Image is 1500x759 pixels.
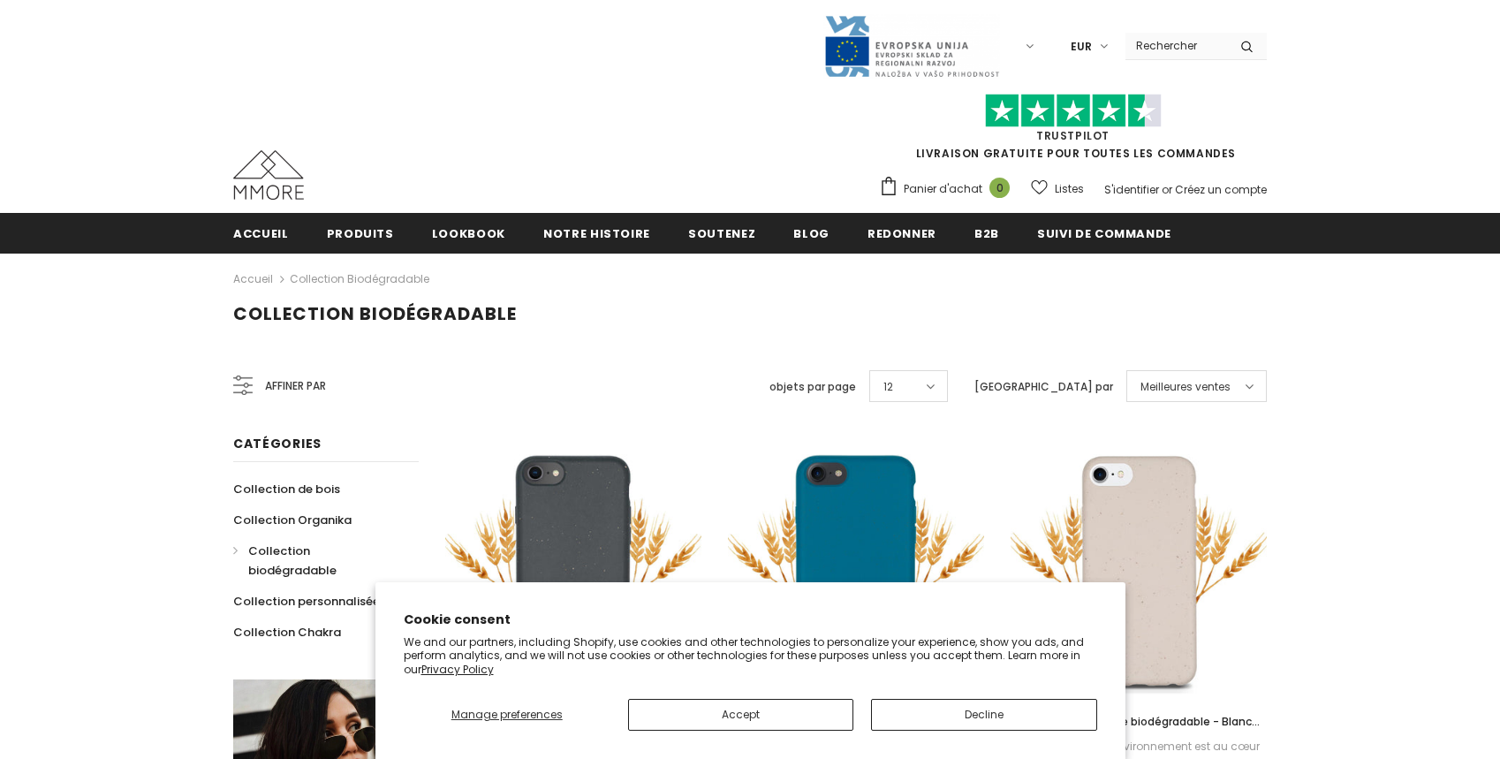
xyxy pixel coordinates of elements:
[233,269,273,290] a: Accueil
[867,213,936,253] a: Redonner
[233,150,304,200] img: Cas MMORE
[233,481,340,497] span: Collection de bois
[769,378,856,396] label: objets par page
[265,376,326,396] span: Affiner par
[233,586,380,617] a: Collection personnalisée
[432,213,505,253] a: Lookbook
[1011,712,1267,732] a: Coque de portable biodégradable - Blanc naturel
[1175,182,1267,197] a: Créez un compte
[1104,182,1159,197] a: S'identifier
[404,635,1097,677] p: We and our partners, including Shopify, use cookies and other technologies to personalize your ex...
[883,378,893,396] span: 12
[404,611,1097,629] h2: Cookie consent
[793,225,830,242] span: Blog
[688,213,755,253] a: soutenez
[974,225,999,242] span: B2B
[1162,182,1172,197] span: or
[543,225,650,242] span: Notre histoire
[823,14,1000,79] img: Javni Razpis
[879,102,1267,161] span: LIVRAISON GRATUITE POUR TOUTES LES COMMANDES
[543,213,650,253] a: Notre histoire
[233,535,399,586] a: Collection biodégradable
[1036,128,1110,143] a: TrustPilot
[233,505,352,535] a: Collection Organika
[1071,38,1092,56] span: EUR
[1037,213,1171,253] a: Suivi de commande
[1055,180,1084,198] span: Listes
[233,301,517,326] span: Collection biodégradable
[248,543,337,579] span: Collection biodégradable
[233,225,289,242] span: Accueil
[1031,173,1084,204] a: Listes
[1140,378,1231,396] span: Meilleures ventes
[290,271,429,286] a: Collection biodégradable
[904,180,982,198] span: Panier d'achat
[421,662,494,677] a: Privacy Policy
[327,225,394,242] span: Produits
[233,213,289,253] a: Accueil
[327,213,394,253] a: Produits
[233,624,341,641] span: Collection Chakra
[867,225,936,242] span: Redonner
[1125,33,1227,58] input: Search Site
[233,435,322,452] span: Catégories
[793,213,830,253] a: Blog
[1025,714,1260,748] span: Coque de portable biodégradable - Blanc naturel
[432,225,505,242] span: Lookbook
[451,707,563,722] span: Manage preferences
[233,593,380,610] span: Collection personnalisée
[985,94,1162,128] img: Faites confiance aux étoiles pilotes
[233,474,340,505] a: Collection de bois
[989,178,1010,198] span: 0
[1037,225,1171,242] span: Suivi de commande
[233,512,352,528] span: Collection Organika
[688,225,755,242] span: soutenez
[628,699,853,731] button: Accept
[879,176,1019,202] a: Panier d'achat 0
[823,38,1000,53] a: Javni Razpis
[974,213,999,253] a: B2B
[974,378,1113,396] label: [GEOGRAPHIC_DATA] par
[233,617,341,648] a: Collection Chakra
[871,699,1096,731] button: Decline
[404,699,610,731] button: Manage preferences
